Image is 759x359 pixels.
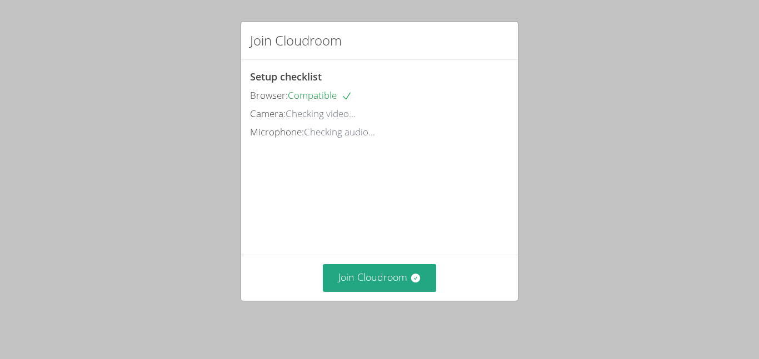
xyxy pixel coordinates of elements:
[286,107,356,120] span: Checking video...
[250,31,342,50] h2: Join Cloudroom
[250,70,322,83] span: Setup checklist
[323,264,437,291] button: Join Cloudroom
[250,125,304,138] span: Microphone:
[288,89,352,102] span: Compatible
[250,89,288,102] span: Browser:
[304,125,375,138] span: Checking audio...
[250,107,286,120] span: Camera:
